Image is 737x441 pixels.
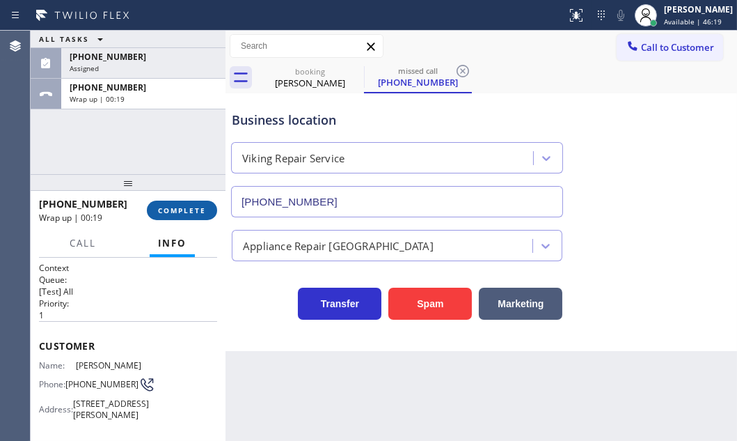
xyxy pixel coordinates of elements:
button: Mute [611,6,631,25]
div: Viking Repair Service [242,150,344,167]
span: [PHONE_NUMBER] [70,82,146,93]
span: COMPLETE [158,206,206,215]
span: [STREET_ADDRESS][PERSON_NAME] [73,399,149,420]
div: booking [257,66,363,77]
button: Spam [388,288,472,320]
span: Name: [39,360,76,371]
div: Business location [232,111,562,130]
span: [PHONE_NUMBER] [70,51,146,63]
p: 1 [39,309,217,321]
span: Call to Customer [641,41,714,54]
button: Call to Customer [617,34,723,61]
span: Info [158,237,187,249]
button: Info [150,230,195,257]
button: Transfer [298,288,381,320]
span: Call [70,237,96,249]
div: [PERSON_NAME] [664,3,733,15]
span: [PHONE_NUMBER] [65,379,138,389]
span: Customer [39,339,217,353]
h1: Context [39,262,217,274]
span: ALL TASKS [39,34,89,44]
span: Available | 46:19 [664,17,722,26]
div: [PHONE_NUMBER] [365,76,470,88]
span: [PHONE_NUMBER] [39,197,127,210]
span: Wrap up | 00:19 [70,94,125,104]
h2: Queue: [39,274,217,286]
button: COMPLETE [147,201,217,220]
div: missed call [365,65,470,76]
span: Wrap up | 00:19 [39,212,102,224]
span: Address: [39,404,73,415]
button: Marketing [479,288,562,320]
input: Search [230,35,383,57]
span: [PERSON_NAME] [76,360,145,371]
div: Marcia Riedel [257,62,363,93]
button: Call [61,230,104,257]
h2: Priority: [39,297,217,309]
input: Phone Number [231,186,563,217]
div: Appliance Repair [GEOGRAPHIC_DATA] [243,238,434,254]
button: ALL TASKS [31,31,117,47]
div: [PERSON_NAME] [257,77,363,89]
span: Assigned [70,63,99,73]
span: Phone: [39,379,65,389]
div: (918) 812-4795 [365,62,470,92]
p: [Test] All [39,286,217,297]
